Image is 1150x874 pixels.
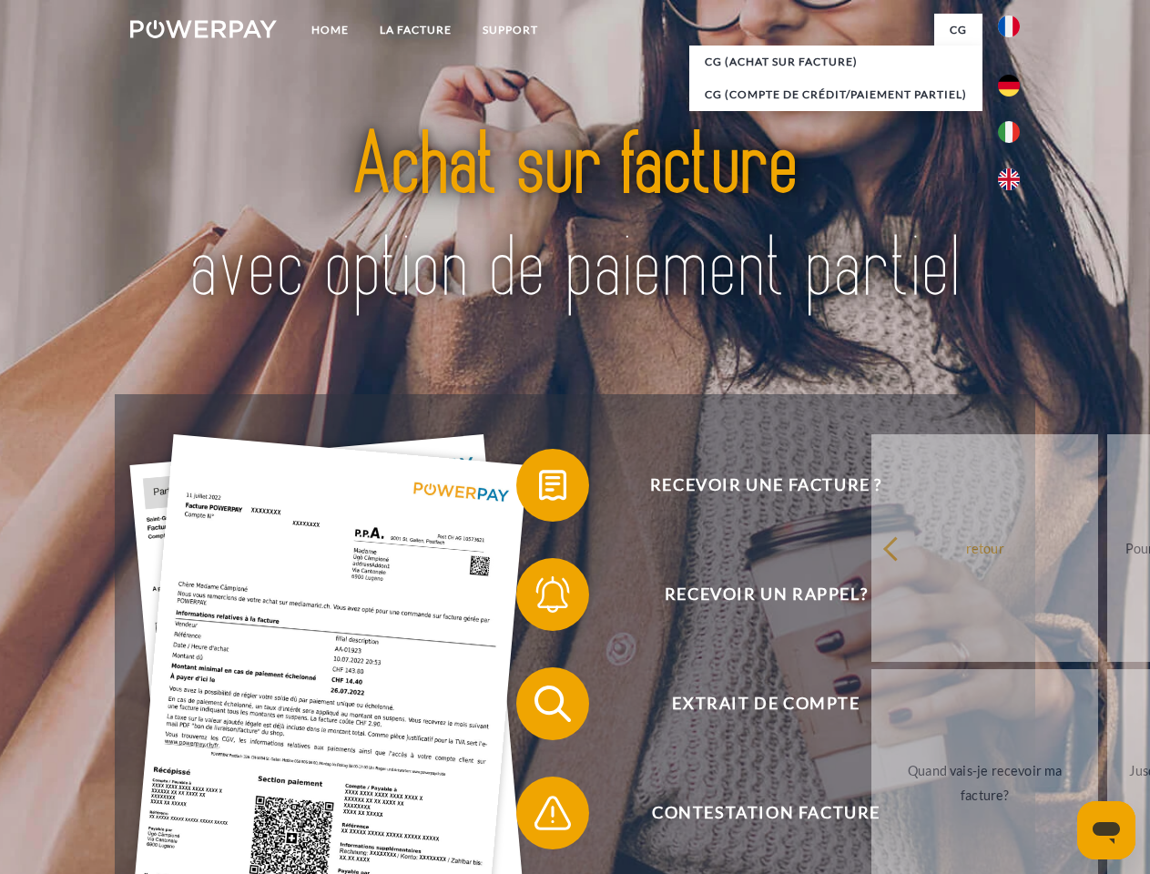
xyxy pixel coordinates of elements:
[689,78,982,111] a: CG (Compte de crédit/paiement partiel)
[543,777,989,849] span: Contestation Facture
[516,667,990,740] button: Extrait de compte
[530,572,575,617] img: qb_bell.svg
[530,462,575,508] img: qb_bill.svg
[689,46,982,78] a: CG (achat sur facture)
[543,558,989,631] span: Recevoir un rappel?
[998,168,1020,190] img: en
[130,20,277,38] img: logo-powerpay-white.svg
[998,75,1020,97] img: de
[296,14,364,46] a: Home
[998,121,1020,143] img: it
[882,758,1087,808] div: Quand vais-je recevoir ma facture?
[530,681,575,727] img: qb_search.svg
[516,777,990,849] button: Contestation Facture
[882,535,1087,560] div: retour
[1077,801,1135,859] iframe: Bouton de lancement de la fenêtre de messagerie
[934,14,982,46] a: CG
[174,87,976,349] img: title-powerpay_fr.svg
[467,14,554,46] a: Support
[516,449,990,522] button: Recevoir une facture ?
[364,14,467,46] a: LA FACTURE
[998,15,1020,37] img: fr
[516,558,990,631] button: Recevoir un rappel?
[543,667,989,740] span: Extrait de compte
[543,449,989,522] span: Recevoir une facture ?
[530,790,575,836] img: qb_warning.svg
